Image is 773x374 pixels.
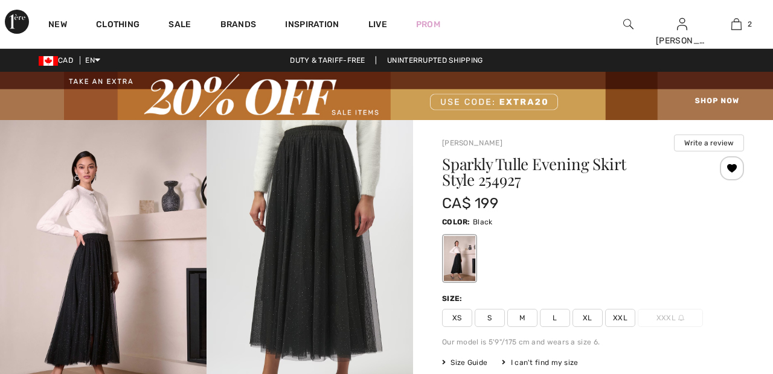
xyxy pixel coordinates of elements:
div: Black [444,236,475,281]
span: CA$ 199 [442,195,498,212]
span: XXL [605,309,635,327]
span: Black [473,218,493,226]
a: [PERSON_NAME] [442,139,502,147]
img: My Info [677,17,687,31]
div: [PERSON_NAME] [656,34,709,47]
a: 2 [710,17,763,31]
a: Sign In [677,18,687,30]
button: Write a review [674,135,744,151]
span: S [475,309,505,327]
a: Live [368,18,387,31]
img: Canadian Dollar [39,56,58,66]
span: XS [442,309,472,327]
span: XXXL [638,309,703,327]
span: EN [85,56,100,65]
span: CAD [39,56,78,65]
div: I can't find my size [502,357,578,368]
a: Sale [168,19,191,32]
span: XL [573,309,603,327]
a: Prom [416,18,440,31]
div: Size: [442,293,465,304]
span: 2 [748,19,752,30]
h1: Sparkly Tulle Evening Skirt Style 254927 [442,156,694,188]
div: Our model is 5'9"/175 cm and wears a size 6. [442,337,744,347]
a: New [48,19,67,32]
span: Inspiration [285,19,339,32]
span: Color: [442,218,470,226]
span: L [540,309,570,327]
span: M [507,309,537,327]
img: ring-m.svg [678,315,684,321]
img: search the website [623,17,633,31]
span: Size Guide [442,357,487,368]
a: Brands [220,19,257,32]
a: Clothing [96,19,140,32]
img: 1ère Avenue [5,10,29,34]
img: My Bag [731,17,742,31]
